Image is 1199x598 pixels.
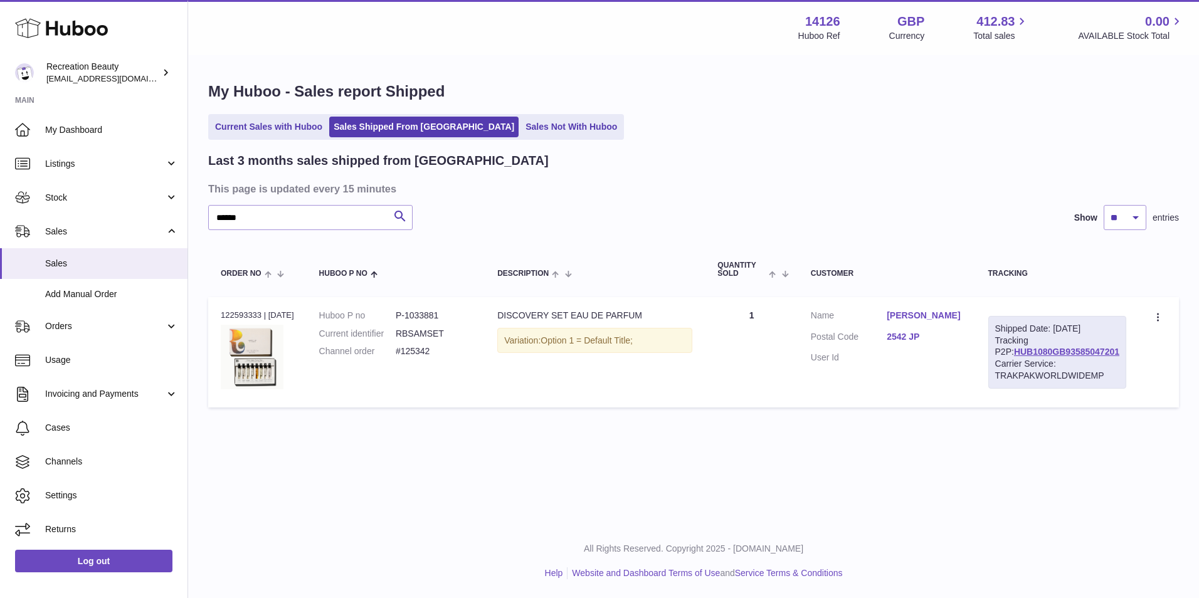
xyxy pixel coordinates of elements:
[208,81,1179,102] h1: My Huboo - Sales report Shipped
[717,261,766,278] span: Quantity Sold
[976,13,1015,30] span: 412.83
[497,328,692,354] div: Variation:
[995,358,1119,382] div: Carrier Service: TRAKPAKWORLDWIDEMP
[221,310,294,321] div: 122593333 | [DATE]
[211,117,327,137] a: Current Sales with Huboo
[319,270,367,278] span: Huboo P no
[45,288,178,300] span: Add Manual Order
[45,388,165,400] span: Invoicing and Payments
[995,323,1119,335] div: Shipped Date: [DATE]
[521,117,621,137] a: Sales Not With Huboo
[45,320,165,332] span: Orders
[208,152,549,169] h2: Last 3 months sales shipped from [GEOGRAPHIC_DATA]
[329,117,519,137] a: Sales Shipped From [GEOGRAPHIC_DATA]
[811,331,887,346] dt: Postal Code
[45,422,178,434] span: Cases
[887,310,963,322] a: [PERSON_NAME]
[396,328,472,340] dd: RBSAMSET
[988,270,1126,278] div: Tracking
[973,30,1029,42] span: Total sales
[541,335,633,345] span: Option 1 = Default Title;
[45,124,178,136] span: My Dashboard
[805,13,840,30] strong: 14126
[973,13,1029,42] a: 412.83 Total sales
[46,73,184,83] span: [EMAIL_ADDRESS][DOMAIN_NAME]
[319,328,396,340] dt: Current identifier
[221,325,283,389] img: ANWD_12ML.jpg
[45,158,165,170] span: Listings
[45,523,178,535] span: Returns
[1145,13,1170,30] span: 0.00
[198,543,1189,555] p: All Rights Reserved. Copyright 2025 - [DOMAIN_NAME]
[572,568,720,578] a: Website and Dashboard Terms of Use
[545,568,563,578] a: Help
[798,30,840,42] div: Huboo Ref
[1078,13,1184,42] a: 0.00 AVAILABLE Stock Total
[1078,30,1184,42] span: AVAILABLE Stock Total
[887,331,963,343] a: 2542 JP
[208,182,1176,196] h3: This page is updated every 15 minutes
[45,490,178,501] span: Settings
[221,270,261,278] span: Order No
[568,567,842,579] li: and
[811,310,887,325] dt: Name
[705,297,798,407] td: 1
[15,550,172,572] a: Log out
[46,61,159,85] div: Recreation Beauty
[497,270,549,278] span: Description
[319,345,396,357] dt: Channel order
[1074,212,1097,224] label: Show
[396,310,472,322] dd: P-1033881
[889,30,925,42] div: Currency
[45,456,178,468] span: Channels
[988,316,1126,389] div: Tracking P2P:
[45,192,165,204] span: Stock
[45,354,178,366] span: Usage
[897,13,924,30] strong: GBP
[1014,347,1119,357] a: HUB1080GB93585047201
[811,270,963,278] div: Customer
[1153,212,1179,224] span: entries
[45,258,178,270] span: Sales
[319,310,396,322] dt: Huboo P no
[396,345,472,357] dd: #125342
[497,310,692,322] div: DISCOVERY SET EAU DE PARFUM
[15,63,34,82] img: barney@recreationbeauty.com
[811,352,887,364] dt: User Id
[735,568,843,578] a: Service Terms & Conditions
[45,226,165,238] span: Sales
